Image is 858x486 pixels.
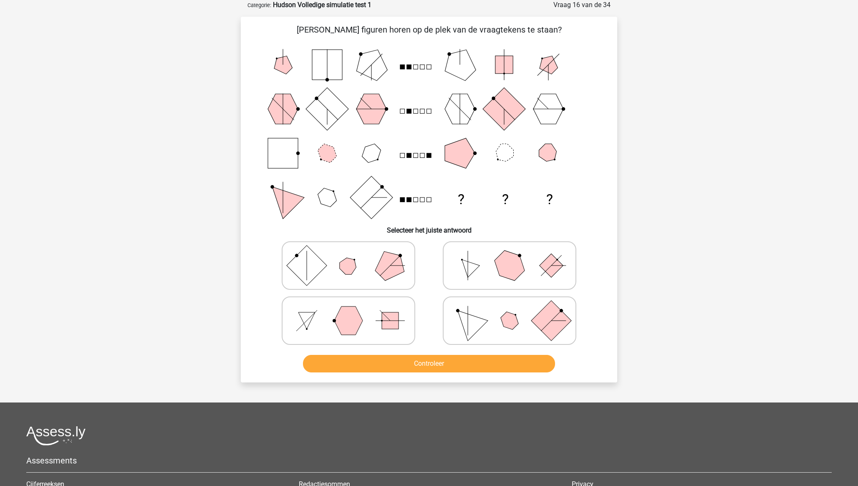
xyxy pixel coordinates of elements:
small: Categorie: [247,2,271,8]
button: Controleer [303,355,555,372]
img: Assessly logo [26,426,86,445]
h6: Selecteer het juiste antwoord [254,220,604,234]
text: ? [546,191,553,208]
p: [PERSON_NAME] figuren horen op de plek van de vraagtekens te staan? [254,23,604,36]
h5: Assessments [26,456,832,466]
text: ? [458,191,464,208]
strong: Hudson Volledige simulatie test 1 [273,1,371,9]
text: ? [502,191,509,208]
